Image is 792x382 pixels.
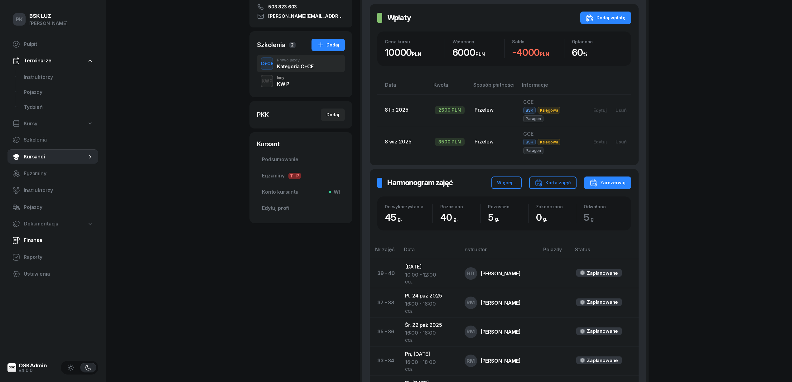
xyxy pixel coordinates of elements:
small: g. [453,216,458,222]
span: RD [467,271,474,276]
span: 5 [584,212,598,223]
h2: Harmonogram zajęć [387,178,453,188]
span: Paragon [523,115,543,122]
span: CCE [523,99,534,105]
div: 16:00 - 18:00 [405,358,455,366]
div: Cena kursu [385,39,445,44]
a: EgzaminyTP [257,168,345,183]
a: Kursy [7,117,98,131]
div: Przelew [475,138,513,146]
td: 35 - 36 [370,317,400,346]
span: RM [466,358,475,364]
span: Egzaminy [262,172,340,180]
div: KW P [277,81,289,86]
div: v4.0.0 [19,368,47,373]
th: Pojazdy [539,245,571,259]
span: Paragon [523,147,543,154]
div: [PERSON_NAME] [29,19,68,27]
div: CCE [405,366,455,371]
div: Usuń [616,108,627,113]
div: Opłacono [572,39,624,44]
div: Usuń [616,139,627,144]
span: T [288,173,295,179]
span: 5 [488,212,502,223]
div: C+CE [258,60,276,67]
div: Zakończono [536,204,576,209]
a: Raporty [7,250,98,265]
button: KWPInnyKW P [257,72,345,90]
span: Podsumowanie [262,156,340,164]
div: 16:00 - 18:00 [405,329,455,337]
div: Rozpisano [440,204,480,209]
button: C+CEPrawo jazdyKategoria C+CE [257,55,345,72]
div: Pozostało [488,204,528,209]
a: Egzaminy [7,166,98,181]
div: Edytuj [593,139,607,144]
a: Pojazdy [7,200,98,215]
span: 45 [385,212,405,223]
span: PK [16,17,23,22]
div: Kategoria C+CE [277,64,313,69]
div: KWP [259,77,275,85]
span: Tydzień [24,103,93,111]
span: Księgowa [538,139,561,145]
a: Finanse [7,233,98,248]
div: Szkolenia [257,41,286,49]
span: Szkolenia [24,136,93,144]
th: Data [377,81,430,94]
div: Zaplanowane [587,356,618,365]
a: Podsumowanie [257,152,345,167]
span: 2 [289,42,296,48]
div: Zaplanowane [587,269,618,277]
div: Karta zajęć [535,179,571,186]
button: Usuń [611,105,631,115]
a: Instruktorzy [7,183,98,198]
span: Kursanci [24,153,87,161]
a: Pojazdy [19,85,98,100]
th: Nr zajęć [370,245,400,259]
a: Ustawienia [7,267,98,282]
a: Konto kursantaWł [257,185,345,200]
small: g. [543,216,547,222]
div: Do wykorzystania [385,204,432,209]
a: Pulpit [7,37,98,52]
span: Raporty [24,253,93,261]
span: Ustawienia [24,270,93,278]
a: Edytuj profil [257,201,345,216]
span: RM [466,300,475,305]
span: RM [466,329,475,334]
div: Prawo jazdy [277,58,313,62]
div: CCE [405,308,455,313]
div: Dodaj [326,111,339,118]
div: Edytuj [593,108,607,113]
button: Dodaj wpłatę [580,12,631,24]
div: 3500 PLN [435,138,465,146]
div: [PERSON_NAME] [481,329,521,334]
button: C+CE [261,57,273,70]
button: Dodaj [321,109,345,121]
span: 40 [440,212,461,223]
th: Status [571,245,639,259]
td: Pn, [DATE] [400,346,460,375]
span: 8 wrz 2025 [385,138,411,145]
button: Edytuj [589,137,611,147]
td: Pt, 24 paź 2025 [400,288,460,317]
div: 60 [572,47,624,58]
div: 6000 [452,47,505,58]
span: Wł [331,188,340,196]
small: PLN [540,51,549,57]
div: [PERSON_NAME] [481,358,521,363]
span: Konto kursanta [262,188,340,196]
button: Więcej... [491,176,522,189]
div: Przelew [475,106,513,114]
div: Saldo [512,39,564,44]
div: [PERSON_NAME] [481,271,521,276]
small: g. [495,216,499,222]
span: 503 823 603 [268,3,297,11]
h2: Wpłaty [387,13,411,23]
a: 503 823 603 [257,3,345,11]
a: Instruktorzy [19,70,98,85]
td: 37 - 38 [370,288,400,317]
span: Finanse [24,236,93,244]
a: Tydzień [19,100,98,115]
